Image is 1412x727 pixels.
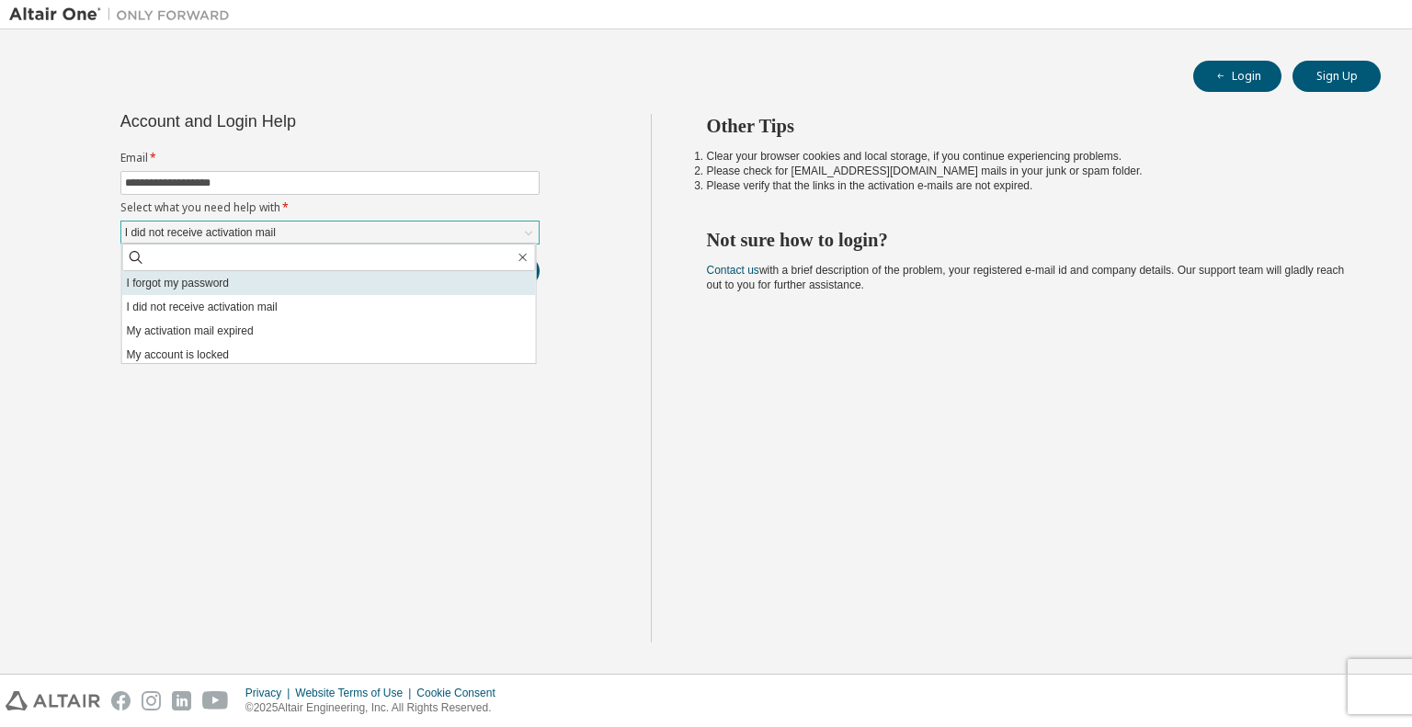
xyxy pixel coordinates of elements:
[120,114,456,129] div: Account and Login Help
[122,222,279,243] div: I did not receive activation mail
[245,686,295,700] div: Privacy
[1193,61,1281,92] button: Login
[707,264,1345,291] span: with a brief description of the problem, your registered e-mail id and company details. Our suppo...
[295,686,416,700] div: Website Terms of Use
[122,271,536,295] li: I forgot my password
[416,686,506,700] div: Cookie Consent
[1292,61,1381,92] button: Sign Up
[707,164,1349,178] li: Please check for [EMAIL_ADDRESS][DOMAIN_NAME] mails in your junk or spam folder.
[111,691,131,710] img: facebook.svg
[707,149,1349,164] li: Clear your browser cookies and local storage, if you continue experiencing problems.
[9,6,239,24] img: Altair One
[142,691,161,710] img: instagram.svg
[202,691,229,710] img: youtube.svg
[707,178,1349,193] li: Please verify that the links in the activation e-mails are not expired.
[121,222,539,244] div: I did not receive activation mail
[245,700,507,716] p: © 2025 Altair Engineering, Inc. All Rights Reserved.
[6,691,100,710] img: altair_logo.svg
[707,264,759,277] a: Contact us
[172,691,191,710] img: linkedin.svg
[120,200,540,215] label: Select what you need help with
[707,114,1349,138] h2: Other Tips
[707,228,1349,252] h2: Not sure how to login?
[120,151,540,165] label: Email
